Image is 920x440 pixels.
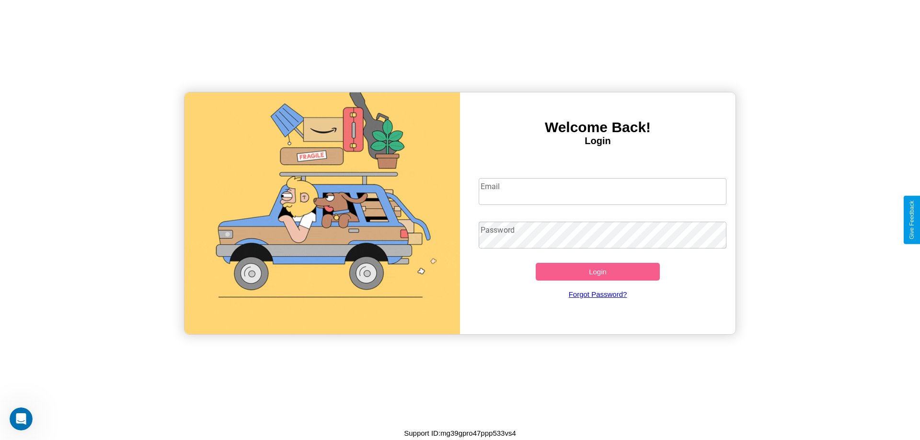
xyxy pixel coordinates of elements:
img: gif [184,92,460,334]
button: Login [536,263,660,281]
h3: Welcome Back! [460,119,736,135]
div: Give Feedback [908,201,915,239]
a: Forgot Password? [474,281,722,308]
p: Support ID: mg39gpro47ppp533vs4 [404,427,516,440]
iframe: Intercom live chat [10,407,33,430]
h4: Login [460,135,736,147]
